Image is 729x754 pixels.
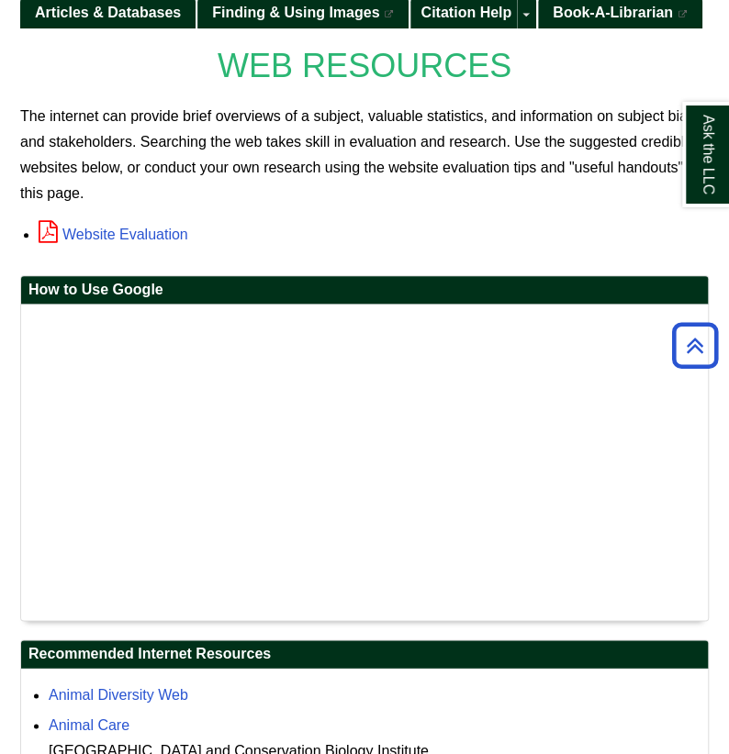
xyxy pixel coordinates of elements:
span: Citation Help [421,5,511,20]
i: This link opens in a new window [677,10,688,18]
h2: Recommended Internet Resources [21,640,708,669]
p: The internet can provide brief overviews of a subject, valuable statistics, and information on su... [20,104,709,206]
a: Animal Care [49,717,129,733]
span: Finding & Using Images [212,5,379,20]
a: Animal Diversity Web [49,687,188,703]
a: Website Evaluation [39,227,188,242]
i: This link opens in a new window [384,10,395,18]
span: Articles & Databases [35,5,181,20]
a: Back to Top [666,333,724,358]
h2: How to Use Google [21,276,708,305]
span: Book-A-Librarian [553,5,673,20]
span: WEB RESOURCES [218,47,511,84]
